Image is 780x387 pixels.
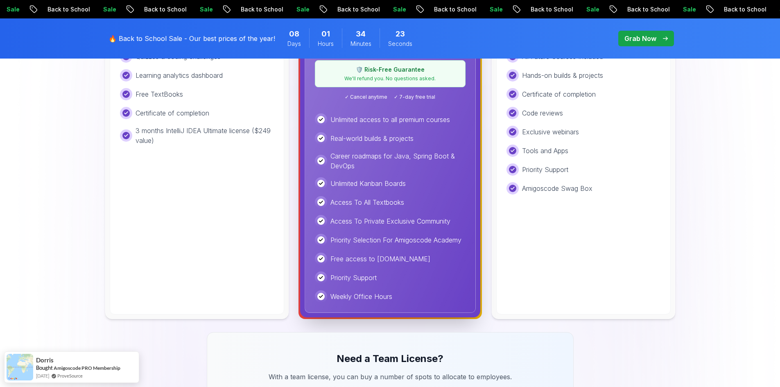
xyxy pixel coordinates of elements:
[321,28,330,40] span: 1 Hours
[522,89,596,99] p: Certificate of completion
[318,40,334,48] span: Hours
[522,70,603,80] p: Hands-on builds & projects
[326,5,382,14] p: Back to School
[320,75,460,82] p: We'll refund you. No questions asked.
[330,235,461,245] p: Priority Selection For Amigoscode Academy
[7,354,33,380] img: provesource social proof notification image
[253,372,528,382] p: With a team license, you can buy a number of spots to allocate to employees.
[36,364,53,371] span: Bought
[575,5,601,14] p: Sale
[136,126,274,145] p: 3 months IntelliJ IDEA Ultimate license ($249 value)
[330,216,450,226] p: Access To Private Exclusive Community
[109,34,275,43] p: 🔥 Back to School Sale - Our best prices of the year!
[396,28,405,40] span: 23 Seconds
[227,352,554,365] h3: Need a Team License?
[345,94,387,100] span: ✓ Cancel anytime
[624,34,656,43] p: Grab Now
[136,70,223,80] p: Learning analytics dashboard
[330,254,430,264] p: Free access to [DOMAIN_NAME]
[616,5,672,14] p: Back to School
[36,372,49,379] span: [DATE]
[287,40,301,48] span: Days
[57,372,83,379] a: ProveSource
[54,365,120,371] a: Amigoscode PRO Membership
[356,28,366,40] span: 34 Minutes
[394,94,435,100] span: ✓ 7-day free trial
[330,273,377,283] p: Priority Support
[522,183,592,193] p: Amigoscode Swag Box
[330,197,404,207] p: Access To All Textbooks
[522,127,579,137] p: Exclusive webinars
[330,292,392,301] p: Weekly Office Hours
[522,165,568,174] p: Priority Support
[189,5,215,14] p: Sale
[672,5,698,14] p: Sale
[92,5,118,14] p: Sale
[330,151,466,171] p: Career roadmaps for Java, Spring Boot & DevOps
[36,5,92,14] p: Back to School
[330,134,414,143] p: Real-world builds & projects
[285,5,312,14] p: Sale
[289,28,299,40] span: 8 Days
[388,40,412,48] span: Seconds
[230,5,285,14] p: Back to School
[522,108,563,118] p: Code reviews
[330,115,450,124] p: Unlimited access to all premium courses
[136,89,183,99] p: Free TextBooks
[36,357,54,364] span: Dorris
[423,5,479,14] p: Back to School
[350,40,371,48] span: Minutes
[713,5,769,14] p: Back to School
[382,5,408,14] p: Sale
[320,66,460,74] p: 🛡️ Risk-Free Guarantee
[133,5,189,14] p: Back to School
[136,108,209,118] p: Certificate of completion
[522,146,568,156] p: Tools and Apps
[330,179,406,188] p: Unlimited Kanban Boards
[520,5,575,14] p: Back to School
[479,5,505,14] p: Sale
